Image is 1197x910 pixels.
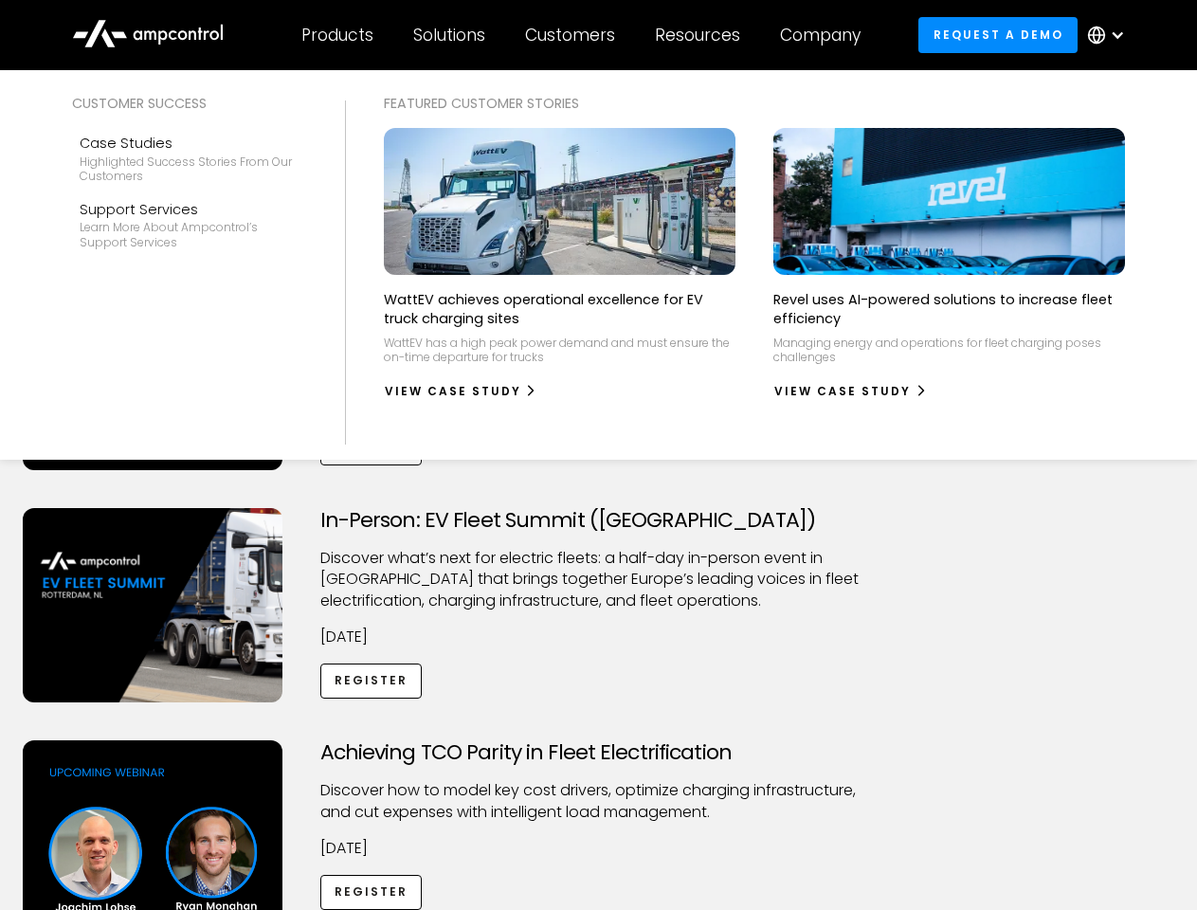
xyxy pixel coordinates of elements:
[773,290,1125,328] p: Revel uses AI-powered solutions to increase fleet efficiency
[655,25,740,45] div: Resources
[384,93,1126,114] div: Featured Customer Stories
[72,125,307,191] a: Case StudiesHighlighted success stories From Our Customers
[385,383,521,400] div: View Case Study
[320,664,423,699] a: Register
[384,336,735,365] p: WattEV has a high peak power demand and must ensure the on-time departure for trucks
[72,191,307,258] a: Support ServicesLearn more about Ampcontrol’s support services
[301,25,373,45] div: Products
[780,25,861,45] div: Company
[413,25,485,45] div: Solutions
[320,740,878,765] h3: Achieving TCO Parity in Fleet Electrification
[80,133,299,154] div: Case Studies
[320,548,878,611] p: ​Discover what’s next for electric fleets: a half-day in-person event in [GEOGRAPHIC_DATA] that b...
[774,383,911,400] div: View Case Study
[384,290,735,328] p: WattEV achieves operational excellence for EV truck charging sites
[384,376,538,407] a: View Case Study
[72,93,307,114] div: Customer success
[80,199,299,220] div: Support Services
[525,25,615,45] div: Customers
[80,220,299,249] div: Learn more about Ampcontrol’s support services
[320,627,878,647] p: [DATE]
[320,780,878,823] p: Discover how to model key cost drivers, optimize charging infrastructure, and cut expenses with i...
[320,508,878,533] h3: In-Person: EV Fleet Summit ([GEOGRAPHIC_DATA])
[918,17,1078,52] a: Request a demo
[320,838,878,859] p: [DATE]
[320,875,423,910] a: Register
[80,155,299,184] div: Highlighted success stories From Our Customers
[773,336,1125,365] p: Managing energy and operations for fleet charging poses challenges
[773,376,928,407] a: View Case Study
